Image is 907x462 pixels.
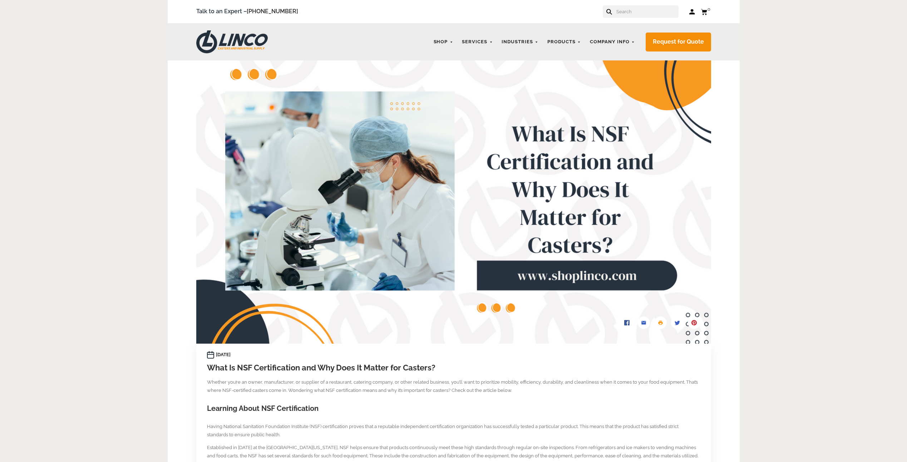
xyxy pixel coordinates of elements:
[430,35,457,49] a: Shop
[207,444,700,460] p: Established in [DATE] at the [GEOGRAPHIC_DATA][US_STATE], NSF helps ensure that products continuo...
[616,5,679,18] input: Search
[689,8,695,15] a: Log in
[646,33,711,51] a: Request for Quote
[216,351,231,359] time: [DATE]
[207,378,700,395] p: Whether you’re an owner, manufacturer, or supplier of a restaurant, catering company, or other re...
[207,423,700,439] p: Having National Sanitation Foundation Institute (NSF) certification proves that a reputable indep...
[196,7,298,16] span: Talk to an Expert –
[708,6,710,12] span: 0
[586,35,639,49] a: Company Info
[544,35,585,49] a: Products
[247,8,298,15] a: [PHONE_NUMBER]
[196,30,268,53] img: LINCO CASTERS & INDUSTRIAL SUPPLY
[207,362,700,374] h1: What Is NSF Certification and Why Does It Matter for Casters?
[701,7,711,16] a: 0
[207,403,700,414] h2: Learning About NSF Certification
[498,35,542,49] a: Industries
[458,35,496,49] a: Services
